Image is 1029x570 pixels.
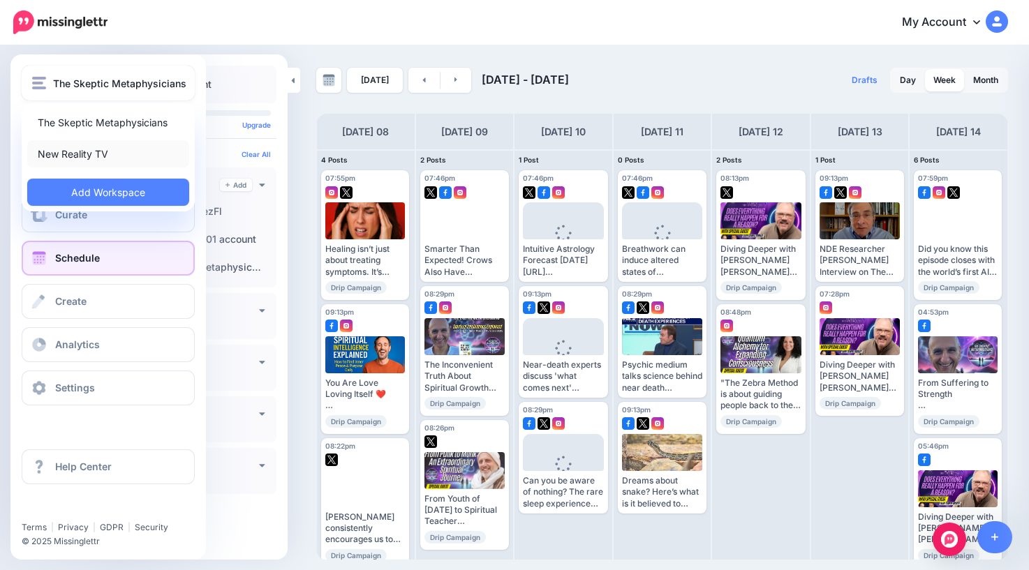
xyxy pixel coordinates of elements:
span: 0 Posts [618,156,644,164]
span: Drip Campaign [720,281,782,294]
img: instagram-square.png [820,301,832,314]
span: 2 Posts [716,156,742,164]
img: instagram-square.png [651,186,664,199]
span: 1 Post [519,156,539,164]
li: © 2025 Missinglettr [22,534,205,548]
span: Drip Campaign [918,415,979,428]
a: Curate [22,197,195,232]
img: facebook-square.png [424,301,437,314]
span: Drip Campaign [820,397,881,410]
img: instagram-square.png [439,301,452,314]
a: Create [22,284,195,319]
img: instagram-square.png [340,320,353,332]
div: Dreams about snake? Here’s what is it believed to symbolise [URL][DOMAIN_NAME] [622,475,703,509]
span: 6 Posts [914,156,940,164]
div: From Suffering to Strength What if your greatest pain is also your greatest teacher? In our lates... [918,377,998,412]
span: Drip Campaign [424,531,486,543]
span: Settings [55,382,95,393]
div: From Youth of [DATE] to Spiritual Teacher Read more 👉 [URL] #Spirituality #Consciousness #Spiritu... [424,493,505,527]
span: 2 Posts [420,156,446,164]
a: Drafts [843,68,886,93]
a: Clear All [242,150,271,158]
img: instagram-square.png [720,320,733,332]
span: Drip Campaign [325,549,387,562]
span: Schedule [55,252,100,264]
div: Healing isn’t just about treating symptoms. It’s about connecting to your soul. [PERSON_NAME] wor... [325,243,405,278]
img: facebook-square.png [622,301,635,314]
span: Drip Campaign [325,281,387,294]
img: twitter-square.png [523,186,535,199]
a: Help Center [22,449,195,484]
span: 08:29pm [523,405,553,414]
img: menu.png [32,77,46,89]
div: Loading [544,340,582,376]
h4: [DATE] 10 [541,123,586,140]
img: twitter-square.png [424,186,437,199]
img: facebook-square.png [538,186,550,199]
h4: [DATE] 08 [342,123,389,140]
span: 1 Post [815,156,836,164]
span: 09:13pm [325,308,354,316]
div: Diving Deeper with [PERSON_NAME] [PERSON_NAME] Read more 👉 [URL] #Metaphysical #Spirituality #Spi... [918,511,998,546]
img: facebook-square.png [918,320,931,332]
span: 08:26pm [424,423,454,432]
a: Week [925,69,964,91]
span: 08:48pm [720,308,751,316]
img: facebook-square.png [820,186,832,199]
div: Intuitive Astrology Forecast [DATE] [URL][DOMAIN_NAME] [523,243,604,278]
a: Add Workspace [27,179,189,206]
img: facebook-square.png [439,186,452,199]
img: twitter-square.png [622,186,635,199]
div: Loading [643,225,681,261]
div: NDE Researcher [PERSON_NAME] Interview on The Broken Brain Podcast [URL][DOMAIN_NAME][PERSON_NAME] [820,243,901,278]
div: You Are Love Loving Itself ❤️ Did you know gratitude is like a perpetual motion machine? The more... [325,377,405,412]
div: "The Zebra Method is about guiding people back to their zero point—their core essence—so they can... [720,377,801,412]
img: calendar-grey-darker.png [323,74,335,87]
span: 07:55pm [325,174,355,182]
img: facebook-square.png [918,186,931,199]
img: twitter-square.png [340,186,353,199]
span: Drip Campaign [720,415,782,428]
a: Terms [22,522,47,532]
img: facebook-square.png [637,186,649,199]
h4: [DATE] 12 [739,123,783,140]
span: 08:29pm [424,290,454,298]
div: Loading [544,456,582,492]
img: instagram-square.png [325,186,338,199]
span: Drafts [852,76,878,84]
img: facebook-square.png [622,417,635,430]
div: Near-death experts discuss 'what comes next' Hundreds meet in [GEOGRAPHIC_DATA] for annual confer... [523,359,604,393]
a: Schedule [22,241,195,276]
h4: [DATE] 09 [441,123,488,140]
div: Loading [544,225,582,261]
img: facebook-square.png [523,417,535,430]
img: instagram-square.png [454,186,466,199]
a: Privacy [58,522,89,532]
span: Drip Campaign [424,397,486,410]
div: Diving Deeper with [PERSON_NAME] [PERSON_NAME] Read more 👉 [URL] #Metaphysical #Spirituality #Spi... [820,359,901,393]
span: [DATE] - [DATE] [482,73,569,87]
img: facebook-square.png [325,320,338,332]
a: Upgrade [242,121,271,129]
div: Psychic medium talks science behind near death experiences | [GEOGRAPHIC_DATA] [URL][DOMAIN_NAME] [622,359,703,393]
iframe: Twitter Follow Button [22,502,130,516]
div: Can you be aware of nothing? The rare sleep experience scientists are trying to understand [URL][... [523,475,604,509]
h4: [DATE] 13 [838,123,882,140]
span: 09:13pm [622,405,651,414]
span: The Skeptic Metaphysicians [53,75,186,91]
a: Analytics [22,327,195,362]
img: twitter-square.png [538,301,550,314]
h4: [DATE] 11 [641,123,683,140]
div: Did you know this episode closes with the world’s first AI-generated guided meditation? Written b... [918,243,998,278]
a: Settings [22,370,195,405]
span: 05:46pm [918,442,949,450]
img: instagram-square.png [552,186,565,199]
span: 07:46pm [523,174,554,182]
a: Month [965,69,1007,91]
img: twitter-square.png [325,453,338,466]
h4: [DATE] 14 [936,123,981,140]
span: Drip Campaign [918,281,979,294]
a: Security [135,522,168,532]
div: Diving Deeper with [PERSON_NAME] [PERSON_NAME] Read more 👉 [URL] #Metaphysical #Spirituality #Spi... [720,243,801,278]
img: twitter-square.png [720,186,733,199]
